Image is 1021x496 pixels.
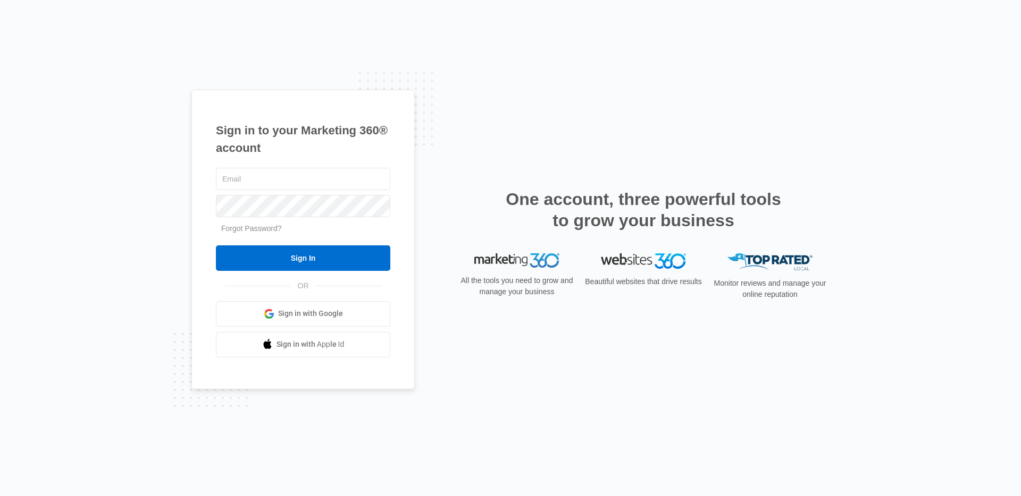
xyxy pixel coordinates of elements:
[216,301,390,327] a: Sign in with Google
[503,189,784,231] h2: One account, three powerful tools to grow your business
[601,253,686,269] img: Websites 360
[216,245,390,271] input: Sign In
[216,122,390,157] h1: Sign in to your Marketing 360® account
[727,253,813,271] img: Top Rated Local
[457,275,576,297] p: All the tools you need to grow and manage your business
[474,253,559,268] img: Marketing 360
[216,168,390,190] input: Email
[216,332,390,357] a: Sign in with Apple Id
[290,280,316,292] span: OR
[221,224,282,233] a: Forgot Password?
[278,308,343,319] span: Sign in with Google
[277,339,345,350] span: Sign in with Apple Id
[710,278,830,300] p: Monitor reviews and manage your online reputation
[584,276,703,287] p: Beautiful websites that drive results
